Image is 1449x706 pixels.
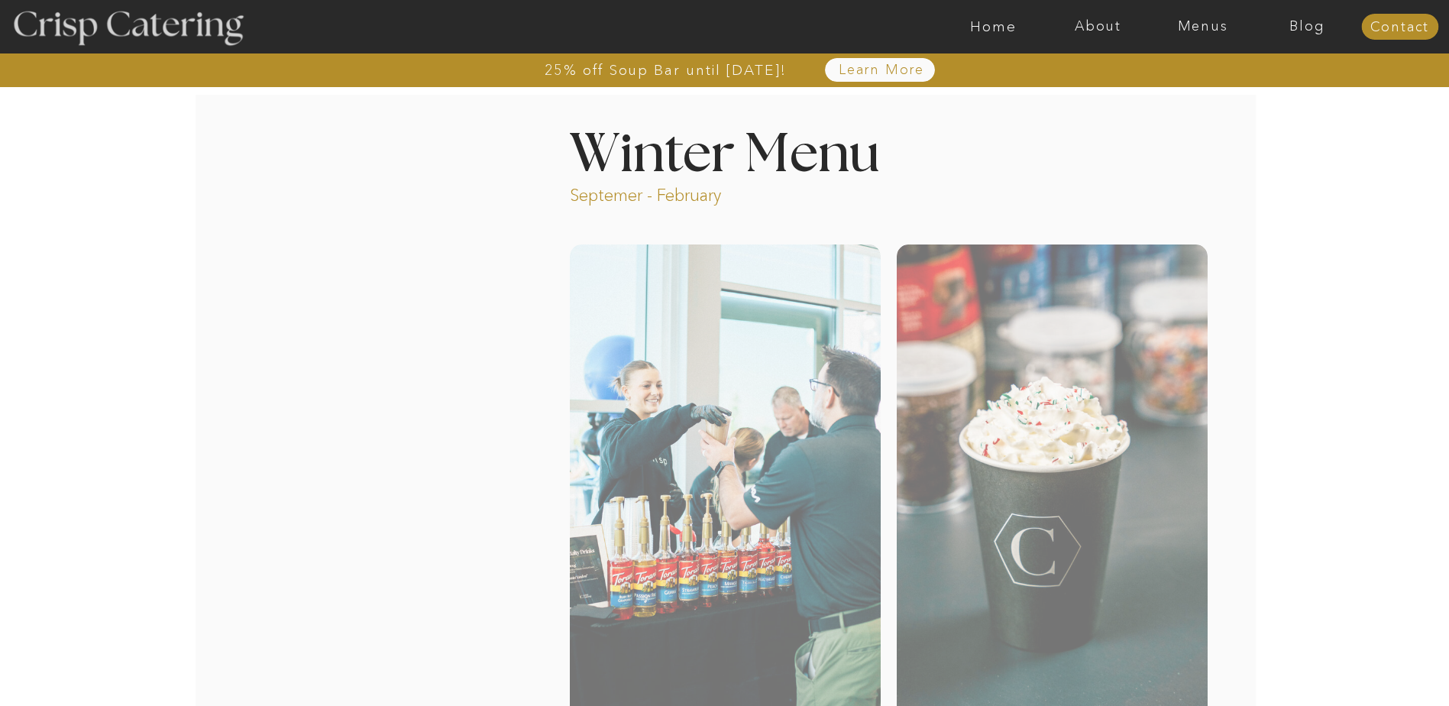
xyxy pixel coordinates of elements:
a: Home [941,19,1046,34]
a: 25% off Soup Bar until [DATE]! [490,63,842,78]
a: Blog [1255,19,1360,34]
a: Menus [1150,19,1255,34]
a: About [1046,19,1150,34]
a: Learn More [804,63,960,78]
a: Contact [1361,20,1438,35]
h1: Winter Menu [513,128,937,173]
p: Septemer - February [570,184,780,202]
